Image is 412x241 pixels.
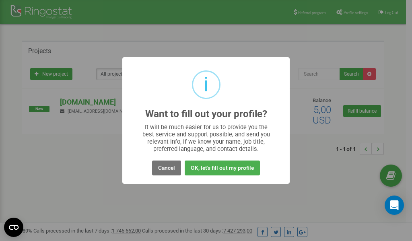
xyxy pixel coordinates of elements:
div: It will be much easier for us to provide you the best service and support possible, and send you ... [138,124,274,152]
div: i [204,72,208,98]
div: Open Intercom Messenger [385,196,404,215]
button: Cancel [152,161,181,175]
h2: Want to fill out your profile? [145,109,267,119]
button: Open CMP widget [4,218,23,237]
button: OK, let's fill out my profile [185,161,260,175]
